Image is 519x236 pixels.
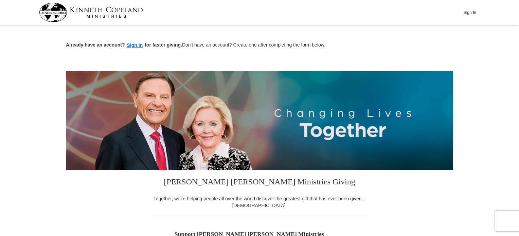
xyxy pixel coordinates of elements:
[149,170,370,195] h3: [PERSON_NAME] [PERSON_NAME] Ministries Giving
[66,42,182,48] strong: Already have an account? for faster giving.
[149,195,370,209] div: Together, we're helping people all over the world discover the greatest gift that has ever been g...
[125,41,145,49] button: Sign in
[66,41,453,49] p: Don't have an account? Create one after completing the form below.
[460,7,480,18] button: Sign In
[39,3,143,22] img: kcm-header-logo.svg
